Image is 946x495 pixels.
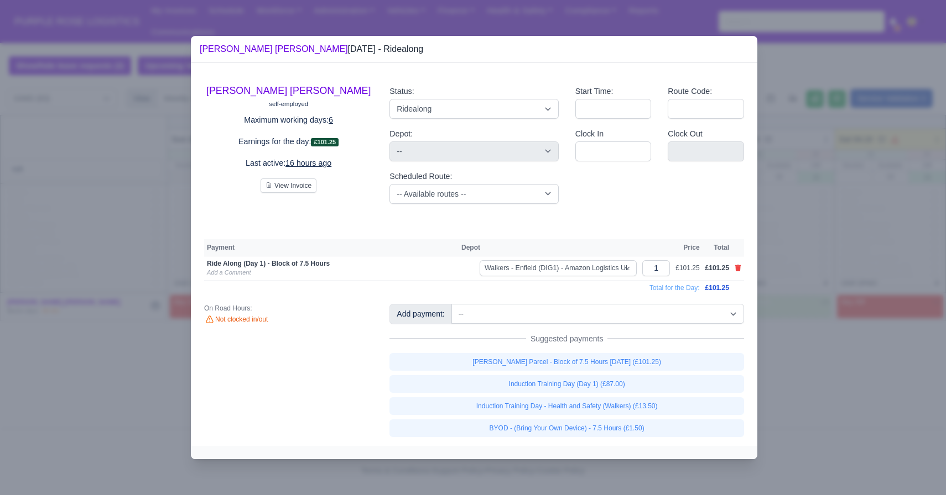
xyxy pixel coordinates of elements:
span: £101.25 [705,264,729,272]
label: Scheduled Route: [389,170,452,183]
a: Add a Comment [207,269,251,276]
a: Induction Training Day (Day 1) (£87.00) [389,375,744,393]
label: Start Time: [575,85,614,98]
label: Depot: [389,128,413,140]
u: 16 hours ago [285,159,331,167]
label: Clock In [575,128,604,140]
small: self-employed [269,101,308,107]
span: Suggested payments [526,333,608,344]
div: Add payment: [389,304,451,324]
a: [PERSON_NAME] [PERSON_NAME] [200,44,348,54]
button: View Invoice [261,178,316,193]
div: [DATE] - Ridealong [200,43,423,56]
p: Last active: [204,157,373,170]
div: Not clocked in/out [204,315,373,325]
th: Total [703,239,732,256]
span: £101.25 [705,284,729,292]
span: Total for the Day: [649,284,700,292]
a: [PERSON_NAME] Parcel - Block of 7.5 Hours [DATE] (£101.25) [389,353,744,371]
span: £101.25 [311,138,339,146]
iframe: Chat Widget [891,442,946,495]
th: Payment [204,239,459,256]
label: Clock Out [668,128,703,140]
label: Status: [389,85,414,98]
a: BYOD - (Bring Your Own Device) - 7.5 Hours (£1.50) [389,419,744,437]
div: On Road Hours: [204,304,373,313]
p: Earnings for the day: [204,135,373,148]
u: 6 [329,115,333,124]
div: Ride Along (Day 1) - Block of 7.5 Hours [207,259,456,268]
td: £101.25 [673,256,702,280]
a: Induction Training Day - Health and Safety (Walkers) (£13.50) [389,397,744,415]
p: Maximum working days: [204,114,373,127]
th: Price [673,239,702,256]
label: Route Code: [668,85,712,98]
th: Depot [459,239,640,256]
a: [PERSON_NAME] [PERSON_NAME] [206,85,371,96]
